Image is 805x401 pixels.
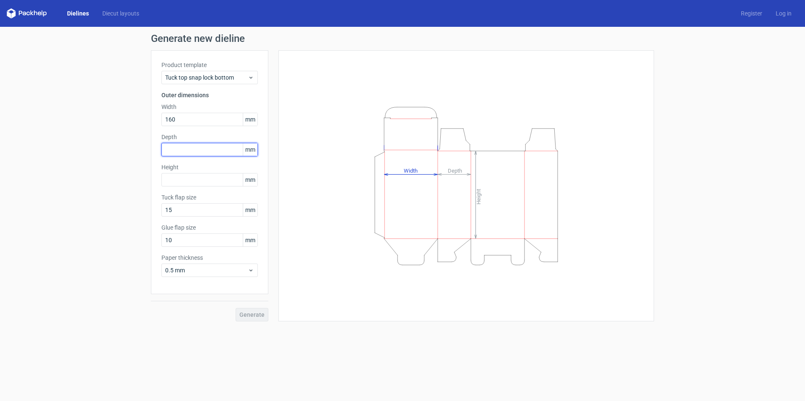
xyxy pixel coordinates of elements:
h1: Generate new dieline [151,34,654,44]
label: Height [161,163,258,171]
label: Glue flap size [161,223,258,232]
tspan: Depth [448,167,462,173]
span: 0.5 mm [165,266,248,274]
h3: Outer dimensions [161,91,258,99]
a: Log in [769,9,798,18]
a: Register [734,9,769,18]
span: mm [243,234,257,246]
label: Width [161,103,258,111]
span: mm [243,113,257,126]
a: Dielines [60,9,96,18]
tspan: Height [475,189,482,204]
span: mm [243,204,257,216]
label: Depth [161,133,258,141]
label: Paper thickness [161,254,258,262]
span: Tuck top snap lock bottom [165,73,248,82]
tspan: Width [404,167,418,173]
span: mm [243,173,257,186]
label: Tuck flap size [161,193,258,202]
span: mm [243,143,257,156]
a: Diecut layouts [96,9,146,18]
label: Product template [161,61,258,69]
